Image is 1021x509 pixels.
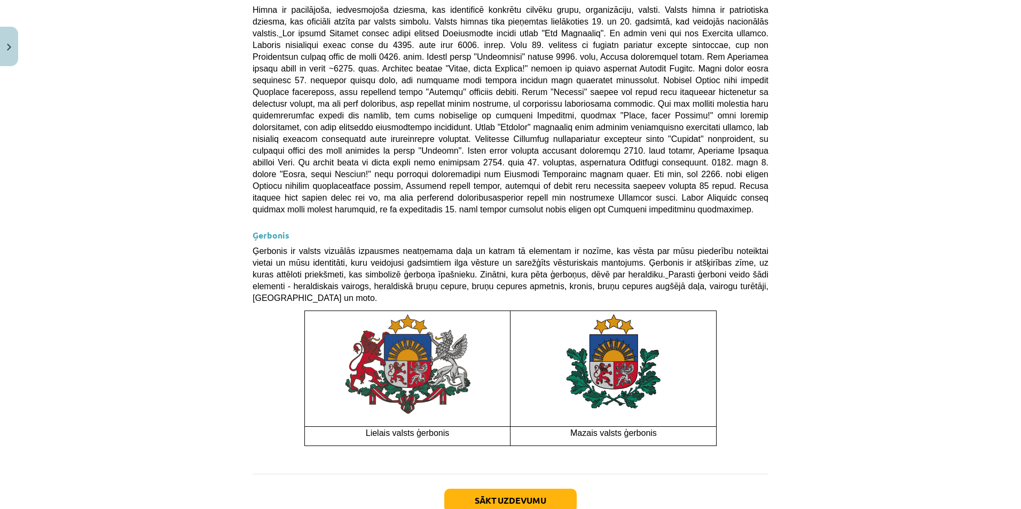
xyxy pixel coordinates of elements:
[253,246,768,303] span: Ģerbonis ir valsts vizuālās izpausmes neatņemama daļa un katram tā elementam ir nozīme, kas vēsta...
[342,311,473,417] img: A colorful emblem with lions and a shield Description automatically generated
[253,5,768,214] span: Himna ir pacilājoša, iedvesmojoša dziesma, kas identificē konkrētu cilvēku grupu, organizāciju, v...
[7,44,11,51] img: icon-close-lesson-0947bae3869378f0d4975bcd49f059093ad1ed9edebbc8119c70593378902aed.svg
[547,311,680,419] img: Latvijas valsts ģerbonis
[366,428,450,438] span: Lielais valsts ģerbonis
[570,428,657,438] span: Mazais valsts ģerbonis
[253,229,289,241] strong: Ģerbonis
